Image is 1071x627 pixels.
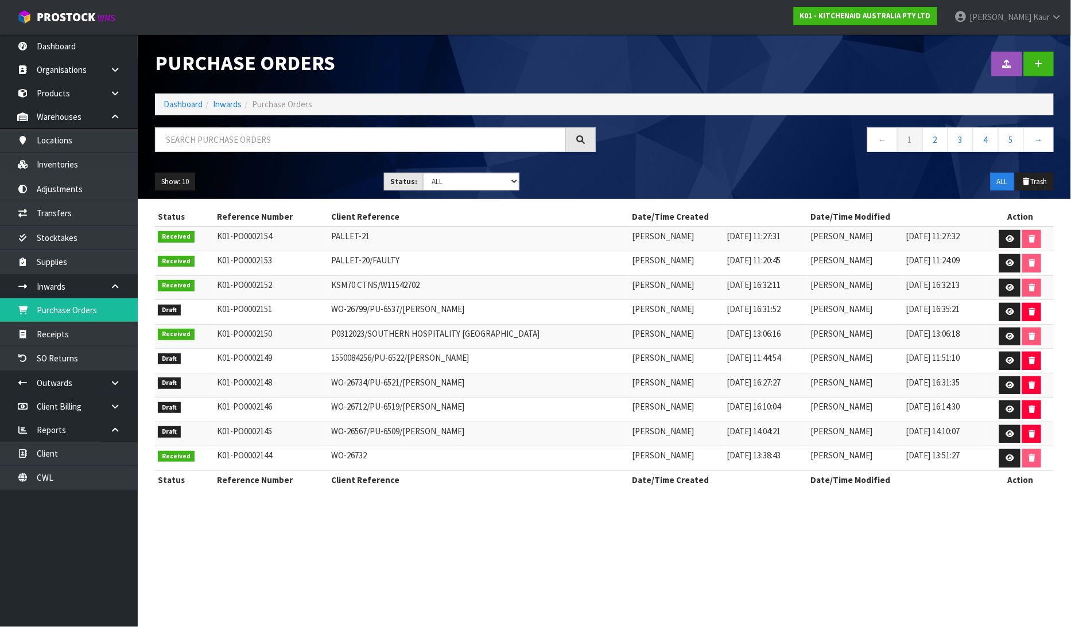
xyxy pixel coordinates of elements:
[158,426,181,438] span: Draft
[158,231,195,243] span: Received
[987,208,1054,226] th: Action
[158,280,195,291] span: Received
[811,255,873,266] span: [PERSON_NAME]
[632,279,694,290] span: [PERSON_NAME]
[632,328,694,339] span: [PERSON_NAME]
[613,127,1054,155] nav: Page navigation
[214,227,328,251] td: K01-PO0002154
[897,127,923,152] a: 1
[808,208,987,226] th: Date/Time Modified
[800,11,931,21] strong: K01 - KITCHENAID AUSTRALIA PTY LTD
[329,398,630,422] td: WO-26712/PU-6519/[PERSON_NAME]
[214,300,328,325] td: K01-PO0002151
[158,451,195,462] span: Received
[794,7,937,25] a: K01 - KITCHENAID AUSTRALIA PTY LTD
[727,426,781,437] span: [DATE] 14:04:21
[329,422,630,446] td: WO-26567/PU-6509/[PERSON_NAME]
[727,450,781,461] span: [DATE] 13:38:43
[727,303,781,314] span: [DATE] 16:31:52
[811,303,873,314] span: [PERSON_NAME]
[906,279,960,290] span: [DATE] 16:32:13
[727,328,781,339] span: [DATE] 13:06:16
[811,450,873,461] span: [PERSON_NAME]
[37,10,95,25] span: ProStock
[906,377,960,388] span: [DATE] 16:31:35
[948,127,973,152] a: 3
[1023,127,1054,152] a: →
[158,353,181,365] span: Draft
[632,450,694,461] span: [PERSON_NAME]
[252,99,312,110] span: Purchase Orders
[158,377,181,389] span: Draft
[632,255,694,266] span: [PERSON_NAME]
[158,305,181,316] span: Draft
[213,99,242,110] a: Inwards
[632,426,694,437] span: [PERSON_NAME]
[329,275,630,300] td: KSM70 CTNS/W11542702
[214,349,328,373] td: K01-PO0002149
[1015,173,1054,191] button: Trash
[727,401,781,412] span: [DATE] 16:10:04
[987,470,1054,489] th: Action
[727,352,781,363] span: [DATE] 11:44:54
[906,426,960,437] span: [DATE] 14:10:07
[811,426,873,437] span: [PERSON_NAME]
[727,377,781,388] span: [DATE] 16:27:27
[329,349,630,373] td: 1550084256/PU-6522/[PERSON_NAME]
[329,324,630,349] td: P0312023/SOUTHERN HOSPITALITY [GEOGRAPHIC_DATA]
[811,279,873,290] span: [PERSON_NAME]
[969,11,1031,22] span: [PERSON_NAME]
[973,127,999,152] a: 4
[158,256,195,267] span: Received
[329,446,630,471] td: WO-26732
[906,231,960,242] span: [DATE] 11:27:32
[155,208,214,226] th: Status
[329,470,630,489] th: Client Reference
[214,208,328,226] th: Reference Number
[329,300,630,325] td: WO-26799/PU-6537/[PERSON_NAME]
[906,352,960,363] span: [DATE] 11:51:10
[155,127,566,152] input: Search purchase orders
[867,127,898,152] a: ←
[906,401,960,412] span: [DATE] 16:14:30
[164,99,203,110] a: Dashboard
[629,208,808,226] th: Date/Time Created
[811,328,873,339] span: [PERSON_NAME]
[329,373,630,398] td: WO-26734/PU-6521/[PERSON_NAME]
[329,227,630,251] td: PALLET-21
[214,398,328,422] td: K01-PO0002146
[155,173,195,191] button: Show: 10
[214,422,328,446] td: K01-PO0002145
[632,401,694,412] span: [PERSON_NAME]
[906,450,960,461] span: [DATE] 13:51:27
[811,231,873,242] span: [PERSON_NAME]
[329,208,630,226] th: Client Reference
[155,52,596,75] h1: Purchase Orders
[329,251,630,276] td: PALLET-20/FAULTY
[906,255,960,266] span: [DATE] 11:24:09
[811,377,873,388] span: [PERSON_NAME]
[214,446,328,471] td: K01-PO0002144
[998,127,1024,152] a: 5
[214,251,328,276] td: K01-PO0002153
[214,324,328,349] td: K01-PO0002150
[632,231,694,242] span: [PERSON_NAME]
[811,352,873,363] span: [PERSON_NAME]
[727,255,781,266] span: [DATE] 11:20:45
[632,377,694,388] span: [PERSON_NAME]
[808,470,987,489] th: Date/Time Modified
[214,470,328,489] th: Reference Number
[991,173,1014,191] button: ALL
[629,470,808,489] th: Date/Time Created
[158,402,181,414] span: Draft
[727,279,781,290] span: [DATE] 16:32:11
[632,303,694,314] span: [PERSON_NAME]
[727,231,781,242] span: [DATE] 11:27:31
[906,328,960,339] span: [DATE] 13:06:18
[811,401,873,412] span: [PERSON_NAME]
[906,303,960,314] span: [DATE] 16:35:21
[155,470,214,489] th: Status
[1033,11,1050,22] span: Kaur
[17,10,32,24] img: cube-alt.png
[98,13,115,24] small: WMS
